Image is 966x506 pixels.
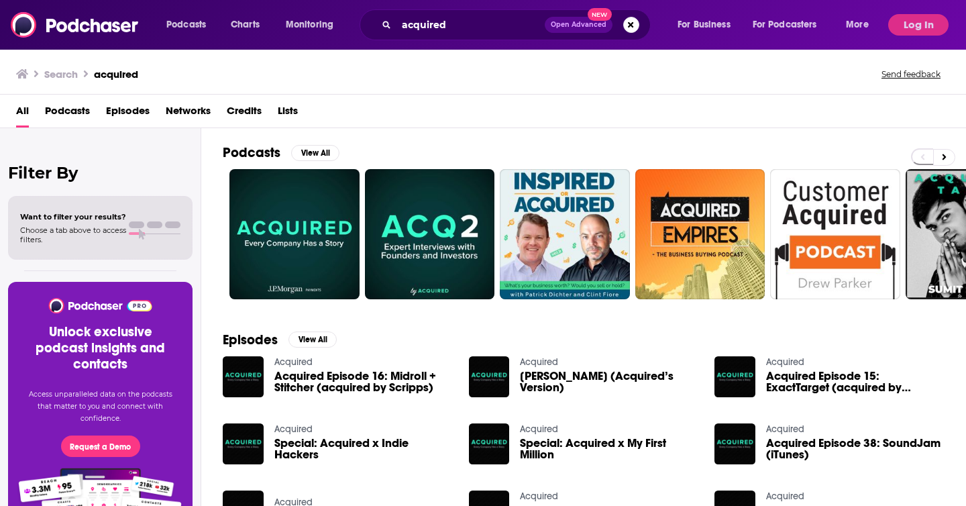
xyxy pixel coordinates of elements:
a: Lists [278,100,298,128]
a: Networks [166,100,211,128]
button: View All [291,145,339,161]
span: Acquired Episode 15: ExactTarget (acquired by Salesforce) with [PERSON_NAME] [766,370,945,393]
h3: Unlock exclusive podcast insights and contacts [24,324,176,372]
span: [PERSON_NAME] (Acquired’s Version) [520,370,698,393]
button: Open AdvancedNew [545,17,612,33]
a: Acquired [520,356,558,368]
input: Search podcasts, credits, & more... [396,14,545,36]
h3: Search [44,68,78,81]
span: Monitoring [286,15,333,34]
button: Send feedback [877,68,945,80]
a: Acquired [766,491,804,502]
button: Log In [888,14,949,36]
a: Special: Acquired x Indie Hackers [274,438,453,460]
a: Charts [222,14,268,36]
a: Acquired [274,356,313,368]
a: Acquired Episode 38: SoundJam (iTunes) [766,438,945,460]
h2: Episodes [223,332,278,348]
a: Podcasts [45,100,90,128]
img: Taylor Swift (Acquired’s Version) [469,356,510,397]
span: Open Advanced [551,21,606,28]
a: Acquired [520,491,558,502]
h2: Podcasts [223,144,280,161]
h3: acquired [94,68,138,81]
img: Special: Acquired x My First Million [469,423,510,464]
a: Acquired [766,356,804,368]
a: Credits [227,100,262,128]
button: Request a Demo [61,436,140,457]
p: Access unparalleled data on the podcasts that matter to you and connect with confidence. [24,389,176,425]
a: Acquired Episode 16: Midroll + Stitcher (acquired by Scripps) [274,370,453,393]
a: Special: Acquired x My First Million [520,438,698,460]
a: All [16,100,29,128]
a: Acquired [520,423,558,435]
button: open menu [157,14,223,36]
img: Acquired Episode 15: ExactTarget (acquired by Salesforce) with Scott Dorsey [714,356,755,397]
img: Acquired Episode 38: SoundJam (iTunes) [714,423,755,464]
a: Taylor Swift (Acquired’s Version) [520,370,698,393]
img: Acquired Episode 16: Midroll + Stitcher (acquired by Scripps) [223,356,264,397]
a: Acquired [274,423,313,435]
span: For Business [678,15,731,34]
button: open menu [837,14,885,36]
a: EpisodesView All [223,332,337,348]
a: Acquired [766,423,804,435]
span: New [588,8,612,21]
img: Special: Acquired x Indie Hackers [223,423,264,464]
span: Want to filter your results? [20,212,126,221]
a: PodcastsView All [223,144,339,161]
button: open menu [744,14,837,36]
h2: Filter By [8,163,193,183]
div: Search podcasts, credits, & more... [372,9,663,40]
button: open menu [668,14,747,36]
span: Choose a tab above to access filters. [20,225,126,244]
span: For Podcasters [753,15,817,34]
button: open menu [276,14,351,36]
span: Podcasts [166,15,206,34]
a: Acquired Episode 15: ExactTarget (acquired by Salesforce) with Scott Dorsey [766,370,945,393]
span: Charts [231,15,260,34]
span: More [846,15,869,34]
a: Episodes [106,100,150,128]
button: View All [288,332,337,348]
img: Podchaser - Follow, Share and Rate Podcasts [48,298,153,313]
img: Podchaser - Follow, Share and Rate Podcasts [11,12,140,38]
